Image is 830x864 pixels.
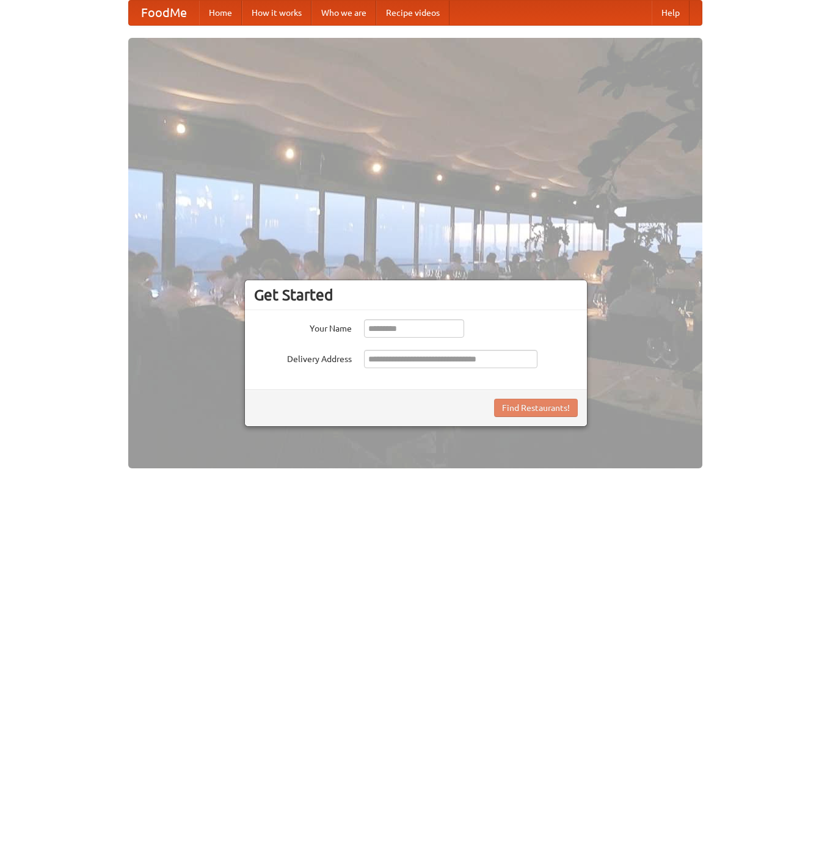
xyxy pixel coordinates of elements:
[199,1,242,25] a: Home
[129,1,199,25] a: FoodMe
[494,399,578,417] button: Find Restaurants!
[254,286,578,304] h3: Get Started
[652,1,690,25] a: Help
[254,319,352,335] label: Your Name
[311,1,376,25] a: Who we are
[376,1,450,25] a: Recipe videos
[254,350,352,365] label: Delivery Address
[242,1,311,25] a: How it works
